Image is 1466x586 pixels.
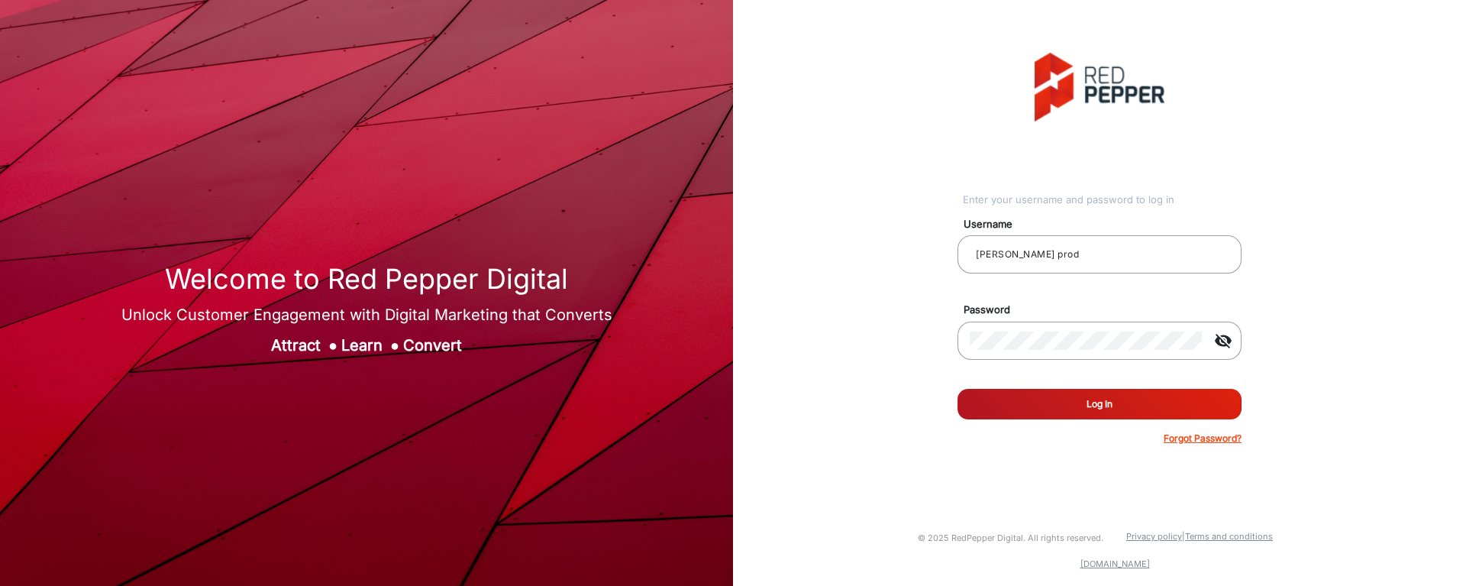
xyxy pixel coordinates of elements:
[1080,558,1150,569] a: [DOMAIN_NAME]
[970,245,1229,264] input: Your username
[963,193,1242,208] div: Enter your username and password to log in
[1164,432,1242,445] p: Forgot Password?
[952,217,1259,232] mat-label: Username
[918,533,1103,543] small: © 2025 RedPepper Digital. All rights reserved.
[390,336,399,355] span: ●
[1205,332,1242,350] mat-icon: visibility_off
[1185,531,1273,542] a: Terms and conditions
[1182,531,1185,542] a: |
[957,389,1242,419] button: Log In
[328,336,337,355] span: ●
[1126,531,1182,542] a: Privacy policy
[952,303,1259,318] mat-label: Password
[121,263,612,296] h1: Welcome to Red Pepper Digital
[121,303,612,326] div: Unlock Customer Engagement with Digital Marketing that Converts
[121,334,612,357] div: Attract Learn Convert
[1035,53,1164,121] img: vmg-logo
